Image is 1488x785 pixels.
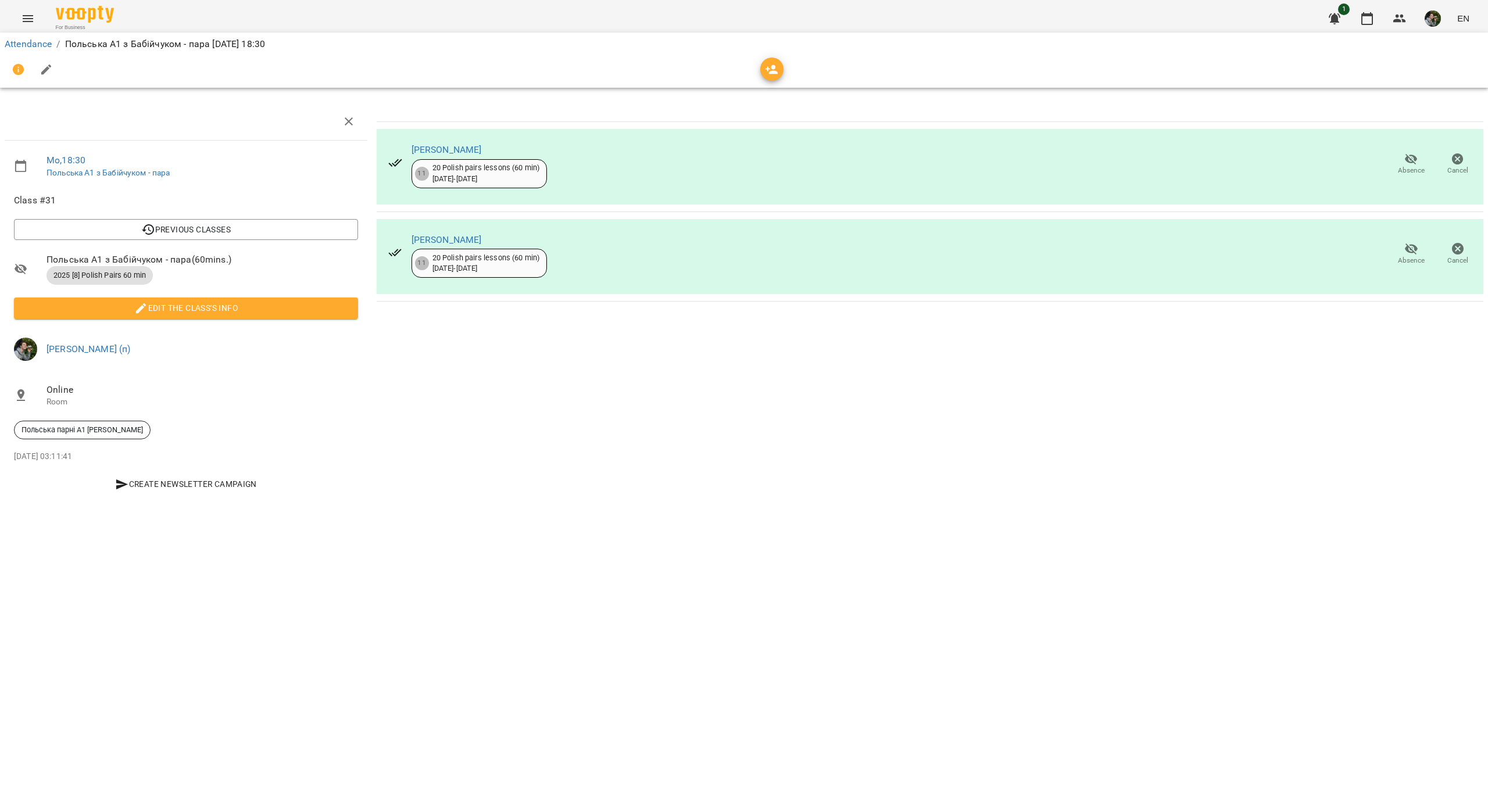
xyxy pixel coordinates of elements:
button: Menu [14,5,42,33]
button: Cancel [1435,238,1481,270]
button: Absence [1388,238,1435,270]
span: For Business [56,24,114,31]
button: Cancel [1435,148,1481,181]
span: Cancel [1447,256,1468,266]
img: 70cfbdc3d9a863d38abe8aa8a76b24f3.JPG [1425,10,1441,27]
span: Edit the class's Info [23,301,349,315]
span: Online [46,383,358,397]
div: 20 Polish pairs lessons (60 min) [DATE] - [DATE] [432,253,540,274]
a: Польська А1 з Бабійчуком - пара [46,168,170,177]
span: Absence [1398,256,1425,266]
div: Польська парні А1 [PERSON_NAME] [14,421,151,439]
span: Польська А1 з Бабійчуком - пара ( 60 mins. ) [46,253,358,267]
img: Voopty Logo [56,6,114,23]
img: 70cfbdc3d9a863d38abe8aa8a76b24f3.JPG [14,338,37,361]
span: EN [1457,12,1469,24]
span: Польська парні А1 [PERSON_NAME] [15,425,150,435]
span: Cancel [1447,166,1468,175]
button: Previous Classes [14,219,358,240]
div: 11 [415,167,429,181]
span: 1 [1338,3,1350,15]
a: [PERSON_NAME] [412,234,482,245]
a: Attendance [5,38,52,49]
div: 20 Polish pairs lessons (60 min) [DATE] - [DATE] [432,163,540,184]
p: [DATE] 03:11:41 [14,451,358,463]
a: [PERSON_NAME] (п) [46,343,131,354]
span: 2025 [8] Polish Pairs 60 min [46,270,153,281]
p: Польська А1 з Бабійчуком - пара [DATE] 18:30 [65,37,266,51]
button: Edit the class's Info [14,297,358,318]
button: EN [1453,8,1474,29]
li: / [56,37,60,51]
p: Room [46,396,358,408]
span: Absence [1398,166,1425,175]
div: 11 [415,256,429,270]
span: Create Newsletter Campaign [19,477,353,491]
a: [PERSON_NAME] [412,144,482,155]
nav: breadcrumb [5,37,1483,51]
span: Class #31 [14,193,358,207]
button: Create Newsletter Campaign [14,474,358,494]
span: Previous Classes [23,223,349,236]
button: Absence [1388,148,1435,181]
a: Mo , 18:30 [46,155,85,166]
